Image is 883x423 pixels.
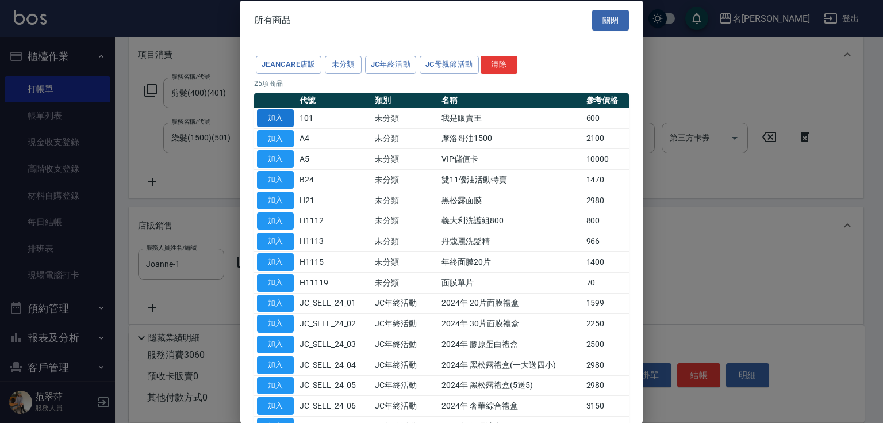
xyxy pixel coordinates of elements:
td: 丹蔻麗洗髮精 [439,231,583,251]
td: 101 [297,108,372,128]
td: 2250 [583,313,629,334]
td: H21 [297,190,372,211]
td: 800 [583,211,629,231]
td: 966 [583,231,629,251]
td: 面膜單片 [439,272,583,293]
button: 加入 [257,150,294,168]
td: 未分類 [372,128,439,149]
td: 2980 [583,355,629,375]
button: 關閉 [592,9,629,31]
td: 年終面膜20片 [439,251,583,272]
td: 未分類 [372,108,439,128]
td: 摩洛哥油1500 [439,128,583,149]
td: H1115 [297,251,372,272]
td: H11119 [297,272,372,293]
td: H1112 [297,211,372,231]
p: 25 項商品 [254,78,629,88]
button: 加入 [257,109,294,127]
button: JeanCare店販 [256,56,321,74]
td: 2980 [583,375,629,396]
button: 加入 [257,294,294,312]
button: JC年終活動 [365,56,416,74]
button: 加入 [257,129,294,147]
button: 加入 [257,376,294,394]
td: JC_SELL_24_05 [297,375,372,396]
button: 加入 [257,356,294,374]
button: 加入 [257,253,294,271]
td: B24 [297,169,372,190]
td: H1113 [297,231,372,251]
td: 未分類 [372,169,439,190]
td: JC年終活動 [372,313,439,334]
th: 類別 [372,93,439,108]
td: 2500 [583,334,629,355]
button: 加入 [257,315,294,333]
td: JC_SELL_24_03 [297,334,372,355]
td: JC年終活動 [372,293,439,314]
button: 未分類 [325,56,362,74]
button: 加入 [257,191,294,209]
span: 所有商品 [254,14,291,25]
td: 1400 [583,251,629,272]
td: JC_SELL_24_06 [297,395,372,416]
th: 參考價格 [583,93,629,108]
td: A5 [297,148,372,169]
td: 1599 [583,293,629,314]
td: JC_SELL_24_01 [297,293,372,314]
th: 代號 [297,93,372,108]
td: 10000 [583,148,629,169]
td: JC年終活動 [372,334,439,355]
td: 2980 [583,190,629,211]
button: 加入 [257,233,294,250]
td: 600 [583,108,629,128]
td: 雙11優油活動特賣 [439,169,583,190]
td: A4 [297,128,372,149]
td: 2024年 黑松露禮盒(5送5) [439,375,583,396]
button: JC母親節活動 [420,56,479,74]
td: 黑松露面膜 [439,190,583,211]
td: 未分類 [372,211,439,231]
td: 我是販賣王 [439,108,583,128]
td: 3150 [583,395,629,416]
button: 清除 [481,56,517,74]
td: 2024年 膠原蛋白禮盒 [439,334,583,355]
td: 2024年 黑松露禮盒(一大送四小) [439,355,583,375]
td: JC年終活動 [372,395,439,416]
td: 2024年 20片面膜禮盒 [439,293,583,314]
td: 2100 [583,128,629,149]
td: JC_SELL_24_04 [297,355,372,375]
td: 未分類 [372,148,439,169]
td: 未分類 [372,231,439,251]
button: 加入 [257,212,294,230]
td: JC年終活動 [372,375,439,396]
button: 加入 [257,273,294,291]
td: 義大利洗護組800 [439,211,583,231]
td: 未分類 [372,272,439,293]
td: 2024年 奢華綜合禮盒 [439,395,583,416]
button: 加入 [257,397,294,415]
td: 未分類 [372,190,439,211]
td: JC_SELL_24_02 [297,313,372,334]
button: 加入 [257,336,294,353]
td: VIP儲值卡 [439,148,583,169]
td: 1470 [583,169,629,190]
button: 加入 [257,171,294,189]
td: JC年終活動 [372,355,439,375]
th: 名稱 [439,93,583,108]
td: 2024年 30片面膜禮盒 [439,313,583,334]
td: 未分類 [372,251,439,272]
td: 70 [583,272,629,293]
